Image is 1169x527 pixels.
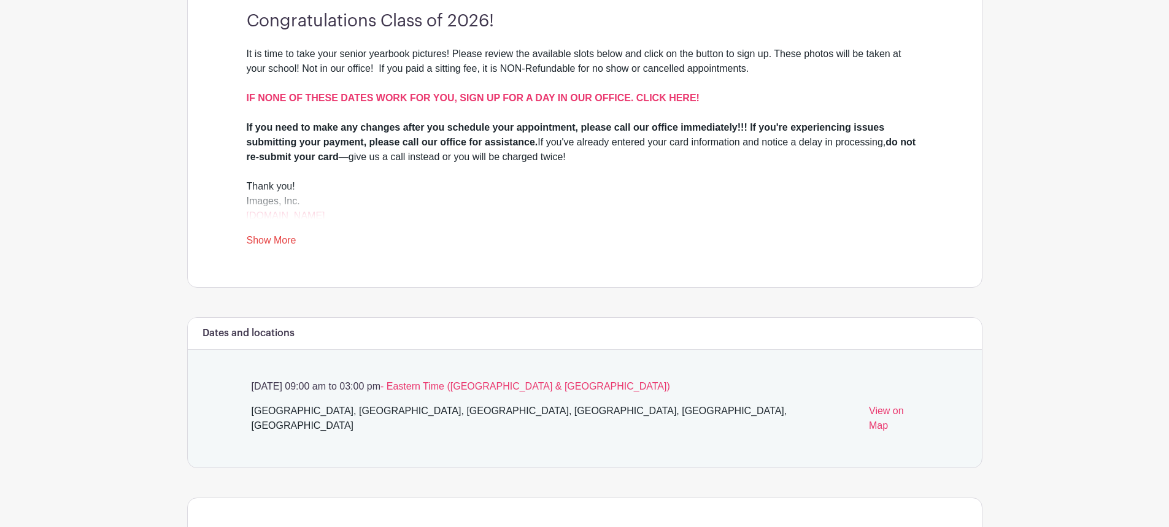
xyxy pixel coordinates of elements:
a: Show More [247,235,296,250]
a: [DOMAIN_NAME] [247,210,325,221]
div: [GEOGRAPHIC_DATA], [GEOGRAPHIC_DATA], [GEOGRAPHIC_DATA], [GEOGRAPHIC_DATA], [GEOGRAPHIC_DATA], [G... [252,404,860,438]
h3: Congratulations Class of 2026! [247,11,923,32]
h6: Dates and locations [203,328,295,339]
a: View on Map [869,404,923,438]
div: It is time to take your senior yearbook pictures! Please review the available slots below and cli... [247,47,923,120]
a: IF NONE OF THESE DATES WORK FOR YOU, SIGN UP FOR A DAY IN OUR OFFICE. CLICK HERE! [247,93,700,103]
p: [DATE] 09:00 am to 03:00 pm [247,379,923,394]
strong: do not re-submit your card [247,137,916,162]
strong: If you need to make any changes after you schedule your appointment, please call our office immed... [247,122,885,147]
div: Images, Inc. [247,194,923,223]
div: If you've already entered your card information and notice a delay in processing, —give us a call... [247,120,923,164]
span: - Eastern Time ([GEOGRAPHIC_DATA] & [GEOGRAPHIC_DATA]) [380,381,670,391]
div: Thank you! [247,179,923,194]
